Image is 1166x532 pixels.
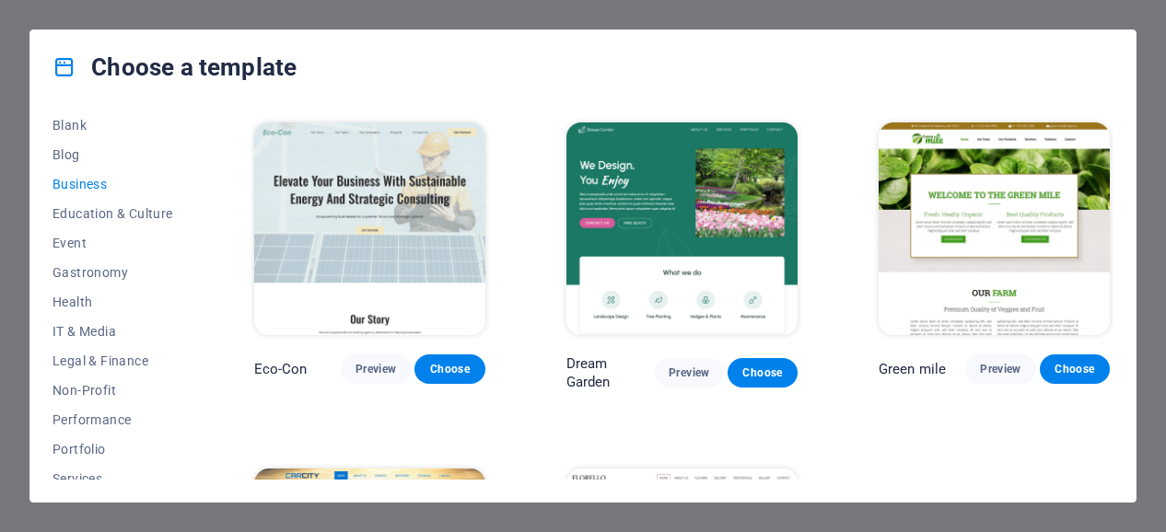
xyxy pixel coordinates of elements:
[52,140,173,169] button: Blog
[879,360,946,378] p: Green mile
[52,206,173,221] span: Education & Culture
[52,265,173,280] span: Gastronomy
[52,169,173,199] button: Business
[52,295,173,309] span: Health
[52,464,173,493] button: Services
[52,353,173,368] span: Legal & Finance
[52,52,297,82] h4: Choose a template
[254,360,308,378] p: Eco-Con
[52,317,173,346] button: IT & Media
[356,362,396,376] span: Preview
[52,287,173,317] button: Health
[52,147,173,162] span: Blog
[965,354,1035,384] button: Preview
[414,354,484,384] button: Choose
[52,383,173,398] span: Non-Profit
[52,376,173,405] button: Non-Profit
[566,354,655,391] p: Dream Garden
[52,324,173,339] span: IT & Media
[52,412,173,427] span: Performance
[429,362,470,376] span: Choose
[52,258,173,287] button: Gastronomy
[980,362,1020,376] span: Preview
[254,122,485,335] img: Eco-Con
[52,110,173,140] button: Blank
[52,236,173,250] span: Event
[1055,362,1095,376] span: Choose
[52,118,173,133] span: Blank
[52,177,173,191] span: Business
[879,122,1110,335] img: Green mile
[1040,354,1110,384] button: Choose
[566,122,798,335] img: Dream Garden
[52,434,173,464] button: Portfolio
[52,405,173,434] button: Performance
[728,358,798,387] button: Choose
[655,358,725,387] button: Preview
[52,199,173,228] button: Education & Culture
[52,471,173,486] span: Services
[52,346,173,376] button: Legal & Finance
[742,365,783,380] span: Choose
[52,228,173,258] button: Event
[670,365,710,380] span: Preview
[341,354,411,384] button: Preview
[52,442,173,457] span: Portfolio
